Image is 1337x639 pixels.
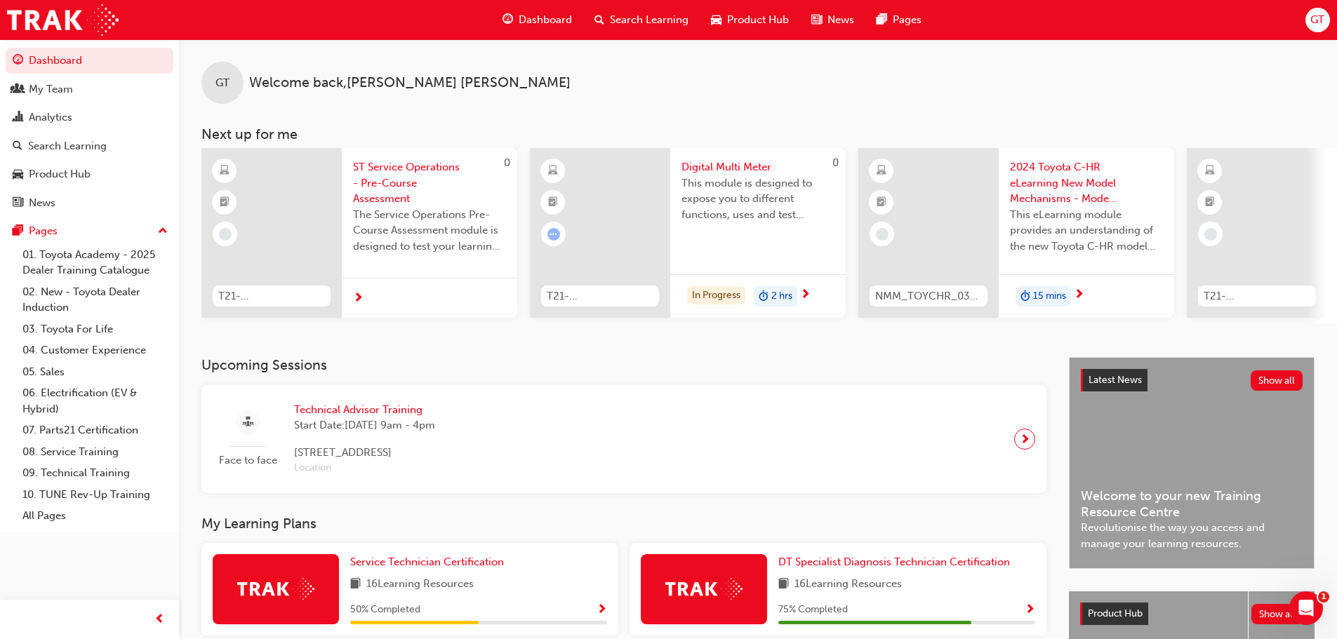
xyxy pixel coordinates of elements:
[700,6,800,34] a: car-iconProduct Hub
[610,12,689,28] span: Search Learning
[17,505,173,527] a: All Pages
[17,484,173,506] a: 10. TUNE Rev-Up Training
[294,460,435,476] span: Location
[832,156,839,169] span: 0
[1310,12,1324,28] span: GT
[201,357,1046,373] h3: Upcoming Sessions
[350,576,361,593] span: book-icon
[687,286,745,305] div: In Progress
[1088,607,1143,619] span: Product Hub
[1205,162,1215,180] span: learningResourceType_ELEARNING-icon
[858,148,1174,318] a: NMM_TOYCHR_032024_MODULE_12024 Toyota C-HR eLearning New Model Mechanisms - Model Outline (Module...
[877,194,886,212] span: booktick-icon
[219,228,232,241] span: learningRecordVerb_NONE-icon
[213,396,1035,482] a: Face to faceTechnical Advisor TrainingStart Date:[DATE] 9am - 4pm[STREET_ADDRESS]Location
[1025,604,1035,617] span: Show Progress
[827,12,854,28] span: News
[594,11,604,29] span: search-icon
[1289,591,1323,625] iframe: Intercom live chat
[6,218,173,244] button: Pages
[294,402,435,418] span: Technical Advisor Training
[17,339,173,361] a: 04. Customer Experience
[1305,8,1330,32] button: GT
[13,168,23,181] span: car-icon
[1089,374,1142,386] span: Latest News
[597,601,607,619] button: Show Progress
[350,602,420,618] span: 50 % Completed
[800,6,865,34] a: news-iconNews
[875,288,982,304] span: NMM_TOYCHR_032024_MODULE_1
[893,12,922,28] span: Pages
[353,292,364,305] span: next-icon
[1010,207,1163,255] span: This eLearning module provides an understanding of the new Toyota C-HR model line-up and their Ka...
[548,194,558,212] span: booktick-icon
[17,244,173,281] a: 01. Toyota Academy - 2025 Dealer Training Catalogue
[547,228,560,241] span: learningRecordVerb_ATTEMPT-icon
[366,576,474,593] span: 16 Learning Resources
[865,6,933,34] a: pages-iconPages
[353,207,506,255] span: The Service Operations Pre-Course Assessment module is designed to test your learning and underst...
[1020,429,1030,449] span: next-icon
[213,452,283,469] span: Face to face
[1081,369,1303,391] a: Latest NewsShow all
[1318,591,1329,603] span: 1
[17,441,173,463] a: 08. Service Training
[811,11,822,29] span: news-icon
[13,83,23,96] span: people-icon
[220,162,230,180] span: learningResourceType_ELEARNING-icon
[548,162,558,180] span: learningResourceType_ELEARNING-icon
[13,197,23,210] span: news-icon
[778,576,789,593] span: book-icon
[29,109,72,126] div: Analytics
[778,602,848,618] span: 75 % Completed
[504,156,510,169] span: 0
[29,223,58,239] div: Pages
[13,140,22,153] span: search-icon
[17,361,173,383] a: 05. Sales
[665,578,743,600] img: Trak
[29,81,73,97] div: My Team
[1080,603,1303,625] a: Product HubShow all
[17,281,173,318] a: 02. New - Toyota Dealer Induction
[1251,604,1304,624] button: Show all
[13,55,23,67] span: guage-icon
[1081,488,1303,520] span: Welcome to your new Training Resource Centre
[6,190,173,216] a: News
[201,516,1046,532] h3: My Learning Plans
[794,576,902,593] span: 16 Learning Resources
[1020,288,1030,306] span: duration-icon
[547,288,653,304] span: T21-FOD_DMM_PREREQ
[1025,601,1035,619] button: Show Progress
[6,161,173,187] a: Product Hub
[29,166,91,182] div: Product Hub
[220,194,230,212] span: booktick-icon
[1074,289,1084,302] span: next-icon
[237,578,314,600] img: Trak
[877,11,887,29] span: pages-icon
[681,159,834,175] span: Digital Multi Meter
[6,48,173,74] a: Dashboard
[243,414,253,431] span: sessionType_FACE_TO_FACE-icon
[218,288,325,304] span: T21-STSO_PRE_EXAM
[29,195,55,211] div: News
[681,175,834,223] span: This module is designed to expose you to different functions, uses and test procedures of Digital...
[215,75,230,91] span: GT
[13,225,23,238] span: pages-icon
[13,112,23,124] span: chart-icon
[771,288,792,304] span: 2 hrs
[583,6,700,34] a: search-iconSearch Learning
[7,4,119,36] img: Trak
[6,45,173,218] button: DashboardMy TeamAnalyticsSearch LearningProduct HubNews
[800,289,811,302] span: next-icon
[727,12,789,28] span: Product Hub
[201,148,517,318] a: 0T21-STSO_PRE_EXAMST Service Operations - Pre-Course AssessmentThe Service Operations Pre-Course ...
[17,462,173,484] a: 09. Technical Training
[876,228,889,241] span: learningRecordVerb_NONE-icon
[1069,357,1315,569] a: Latest NewsShow allWelcome to your new Training Resource CentreRevolutionise the way you access a...
[28,138,107,154] div: Search Learning
[1251,370,1303,391] button: Show all
[778,554,1016,570] a: DT Specialist Diagnosis Technician Certification
[294,417,435,433] span: Start Date: [DATE] 9am - 4pm
[294,445,435,461] span: [STREET_ADDRESS]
